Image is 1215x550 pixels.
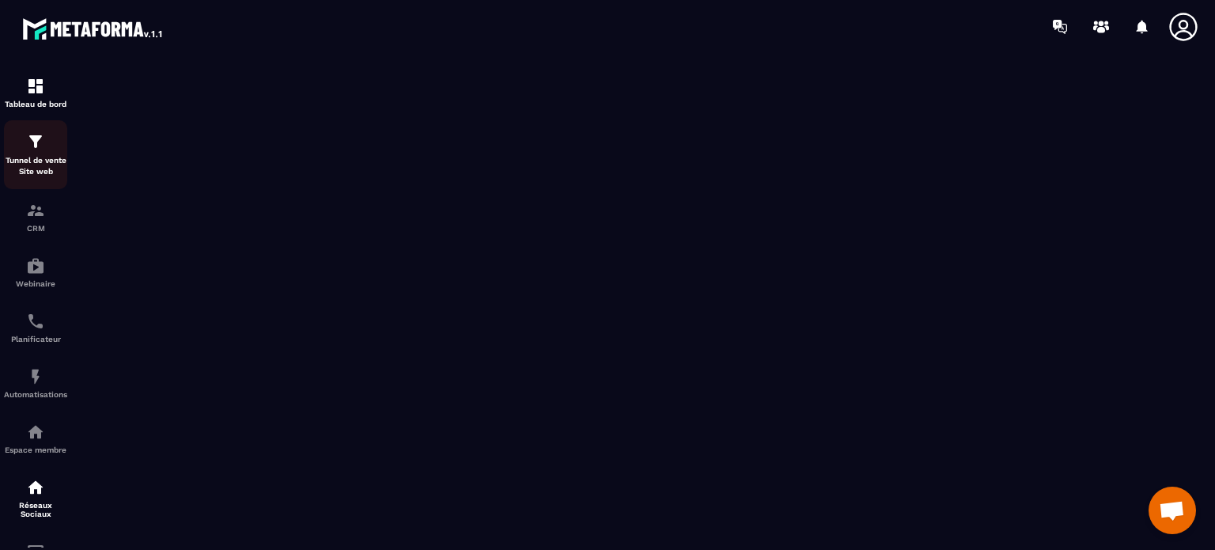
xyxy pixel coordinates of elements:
img: formation [26,132,45,151]
p: Tableau de bord [4,100,67,108]
a: formationformationTunnel de vente Site web [4,120,67,189]
a: social-networksocial-networkRéseaux Sociaux [4,466,67,530]
a: formationformationTableau de bord [4,65,67,120]
p: Tunnel de vente Site web [4,155,67,177]
img: logo [22,14,165,43]
a: formationformationCRM [4,189,67,245]
a: automationsautomationsAutomatisations [4,355,67,411]
img: formation [26,201,45,220]
p: Espace membre [4,446,67,454]
img: automations [26,423,45,442]
img: formation [26,77,45,96]
img: automations [26,367,45,386]
p: Réseaux Sociaux [4,501,67,518]
p: Planificateur [4,335,67,343]
img: social-network [26,478,45,497]
p: Automatisations [4,390,67,399]
a: schedulerschedulerPlanificateur [4,300,67,355]
a: automationsautomationsWebinaire [4,245,67,300]
img: automations [26,256,45,275]
div: Ouvrir le chat [1149,487,1196,534]
img: scheduler [26,312,45,331]
a: automationsautomationsEspace membre [4,411,67,466]
p: CRM [4,224,67,233]
p: Webinaire [4,279,67,288]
